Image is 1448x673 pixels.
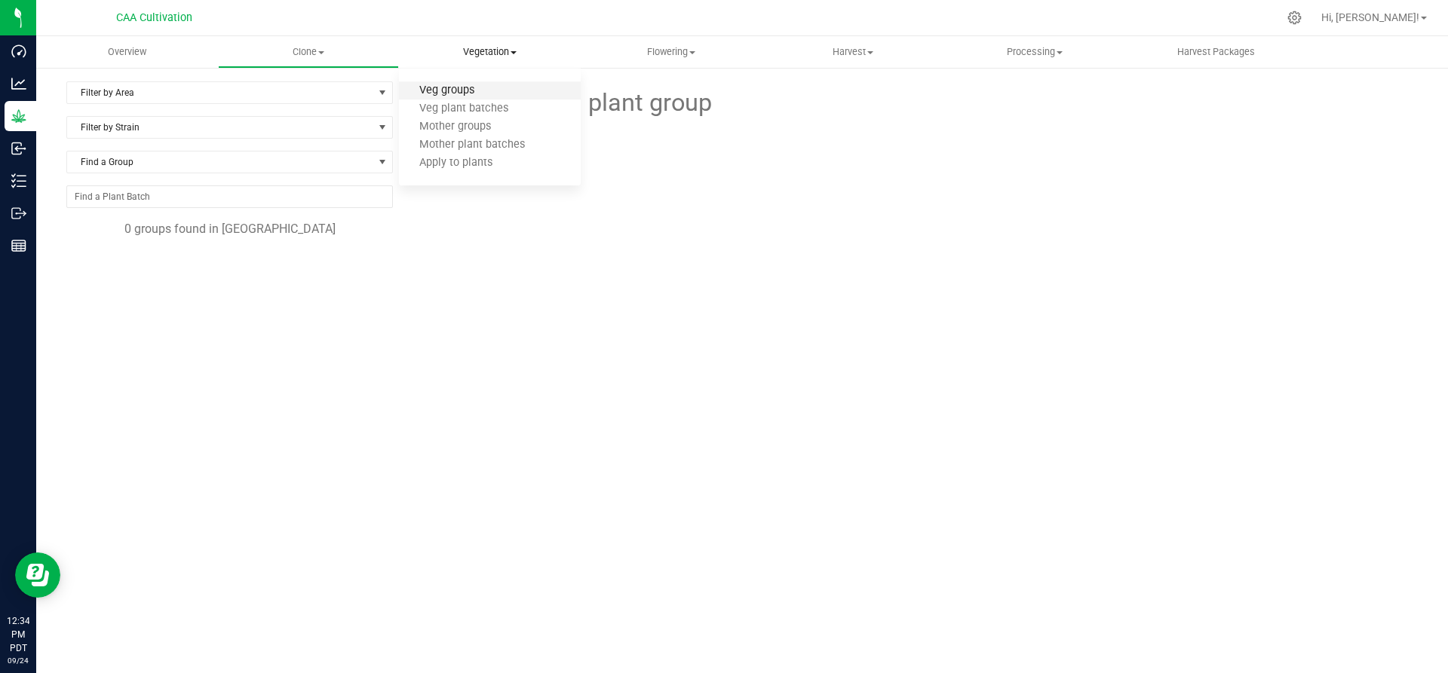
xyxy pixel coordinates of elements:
span: Harvest Packages [1157,45,1275,59]
inline-svg: Dashboard [11,44,26,59]
a: Vegetation Veg groups Veg plant batches Mother groups Mother plant batches Apply to plants [399,36,581,68]
inline-svg: Analytics [11,76,26,91]
span: Vegetation [399,45,581,59]
span: Apply to plants [399,157,513,170]
span: CAA Cultivation [116,11,192,24]
div: 0 groups found in [GEOGRAPHIC_DATA] [66,220,393,238]
inline-svg: Grow [11,109,26,124]
inline-svg: Reports [11,238,26,253]
span: Veg groups [399,84,495,97]
span: Hi, [PERSON_NAME]! [1321,11,1419,23]
p: 12:34 PM PDT [7,614,29,655]
span: Flowering [581,45,762,59]
span: Harvest [763,45,943,59]
inline-svg: Inbound [11,141,26,156]
span: Processing [944,45,1124,59]
span: Mother groups [399,121,511,133]
span: Overview [87,45,167,59]
inline-svg: Inventory [11,173,26,188]
a: Harvest Packages [1125,36,1307,68]
a: Processing [943,36,1125,68]
span: Veg plant batches [399,102,529,115]
a: Clone [218,36,400,68]
div: Manage settings [1285,11,1304,25]
span: Find a Group [67,151,373,173]
inline-svg: Outbound [11,206,26,221]
span: Clone [219,45,399,59]
a: Harvest [762,36,944,68]
span: Filter by Area [67,82,373,103]
a: Overview [36,36,218,68]
iframe: Resource center [15,552,60,598]
input: NO DATA FOUND [67,186,392,207]
p: 09/24 [7,655,29,666]
span: Filter by Strain [67,117,373,138]
span: select [373,82,392,103]
span: Mother plant batches [399,139,545,151]
a: Flowering [581,36,762,68]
